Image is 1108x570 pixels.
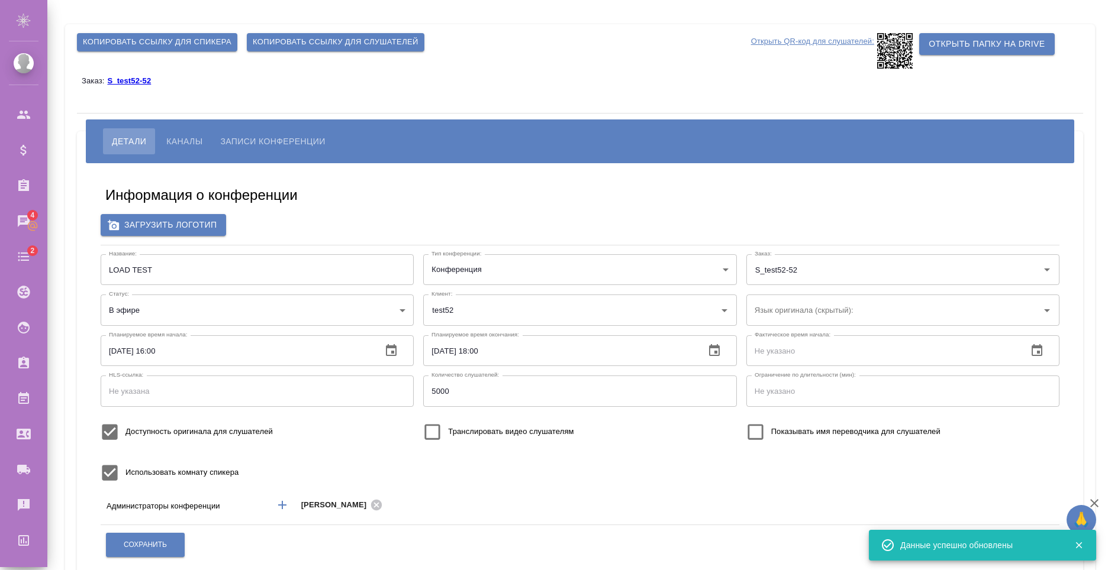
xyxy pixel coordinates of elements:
span: Копировать ссылку для слушателей [253,35,418,49]
button: Копировать ссылку для слушателей [247,33,424,51]
button: Сохранить [106,533,185,557]
div: В эфире [101,294,414,325]
a: 4 [3,206,44,236]
button: Добавить менеджера [268,491,297,519]
span: Транслировать видео слушателям [448,426,574,438]
div: [PERSON_NAME] [301,498,386,513]
a: S_test52-52 [107,76,160,85]
button: Open [968,504,971,506]
span: Каналы [166,134,202,148]
span: Загрузить логотип [110,218,217,232]
span: [PERSON_NAME] [301,499,374,511]
input: Не указано [423,335,695,366]
input: Не указан [101,254,414,285]
span: Детали [112,134,146,148]
p: Открыть QR-код для слушателей: [751,33,874,69]
button: Open [1039,261,1055,278]
button: Копировать ссылку для спикера [77,33,237,51]
h5: Информация о конференции [105,186,298,205]
button: 🙏 [1067,505,1096,535]
span: Открыть папку на Drive [929,37,1045,51]
span: 2 [23,245,41,257]
span: Показывать имя переводчика для слушателей [771,426,940,438]
label: Загрузить логотип [101,214,226,236]
button: Открыть папку на Drive [919,33,1054,55]
span: Копировать ссылку для спикера [83,35,231,49]
span: Использовать комнату спикера [125,467,239,478]
span: Сохранить [124,540,167,550]
span: 🙏 [1071,507,1091,532]
span: Доступность оригинала для слушателей [125,426,273,438]
a: 2 [3,242,44,271]
p: Заказ: [82,76,107,85]
input: Не указано [746,375,1059,406]
p: Администраторы конференции [107,500,265,512]
div: Данные успешно обновлены [900,539,1057,551]
button: Закрыть [1067,540,1091,550]
input: Не указано [746,335,1018,366]
input: Не указано [423,375,736,406]
span: 4 [23,209,41,221]
button: Open [1039,302,1055,319]
div: Конференция [423,254,736,285]
button: Open [716,302,733,319]
input: Не указана [101,375,414,406]
span: Записи конференции [220,134,325,148]
input: Не указано [101,335,372,366]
